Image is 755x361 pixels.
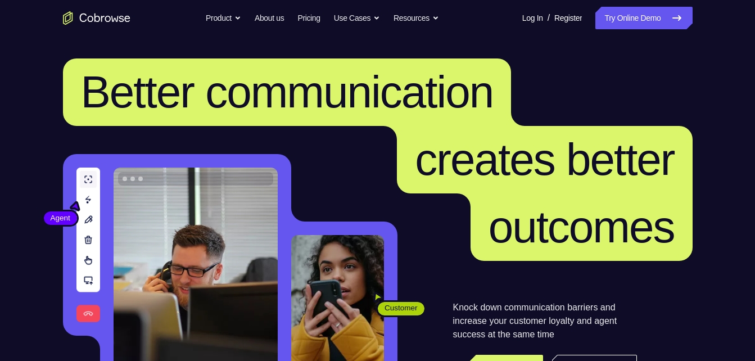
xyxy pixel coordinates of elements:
[595,7,692,29] a: Try Online Demo
[63,11,130,25] a: Go to the home page
[334,7,380,29] button: Use Cases
[554,7,582,29] a: Register
[522,7,543,29] a: Log In
[548,11,550,25] span: /
[81,67,494,117] span: Better communication
[415,134,674,184] span: creates better
[453,301,637,341] p: Knock down communication barriers and increase your customer loyalty and agent success at the sam...
[297,7,320,29] a: Pricing
[394,7,439,29] button: Resources
[489,202,675,252] span: outcomes
[255,7,284,29] a: About us
[206,7,241,29] button: Product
